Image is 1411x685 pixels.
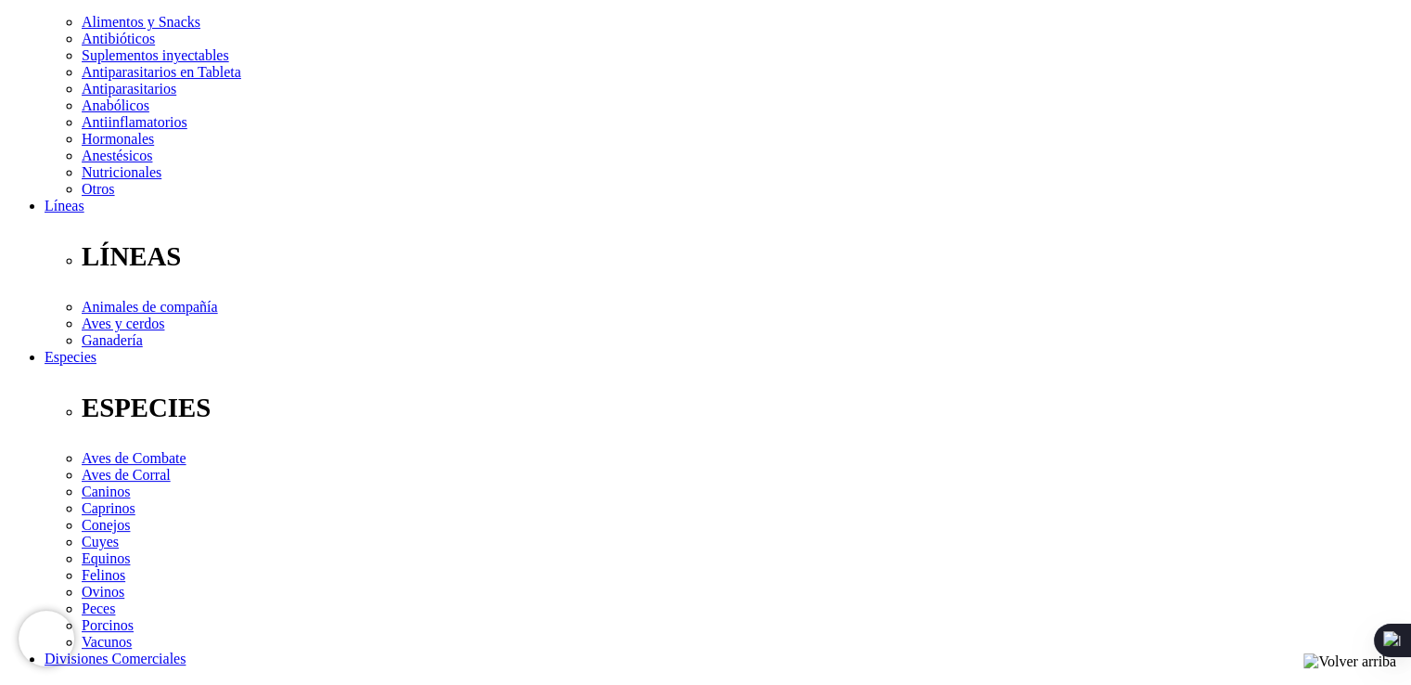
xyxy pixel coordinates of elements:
a: Animales de compañía [82,299,218,315]
a: Aves de Corral [82,467,171,483]
a: Antiparasitarios en Tableta [82,64,241,80]
a: Cuyes [82,534,119,549]
a: Especies [45,349,96,365]
a: Conejos [82,517,130,533]
a: Peces [82,601,115,616]
a: Divisiones Comerciales [45,651,186,666]
a: Hormonales [82,131,154,147]
iframe: Brevo live chat [19,611,74,666]
a: Caprinos [82,500,135,516]
a: Aves de Combate [82,450,186,466]
a: Antibióticos [82,31,155,46]
a: Felinos [82,567,125,583]
a: Porcinos [82,617,134,633]
a: Suplementos inyectables [82,47,229,63]
a: Anabólicos [82,97,149,113]
a: Ovinos [82,584,124,600]
a: Anestésicos [82,148,152,163]
a: Alimentos y Snacks [82,14,200,30]
img: Volver arriba [1303,653,1396,670]
a: Antiparasitarios [82,81,176,97]
a: Antiinflamatorios [82,114,187,130]
a: Ganadería [82,332,143,348]
a: Líneas [45,198,84,213]
a: Caninos [82,484,130,499]
a: Nutricionales [82,164,161,180]
a: Equinos [82,550,130,566]
a: Vacunos [82,634,132,650]
a: Otros [82,181,115,197]
a: Aves y cerdos [82,316,164,331]
p: ESPECIES [82,393,1404,423]
p: LÍNEAS [82,241,1404,272]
